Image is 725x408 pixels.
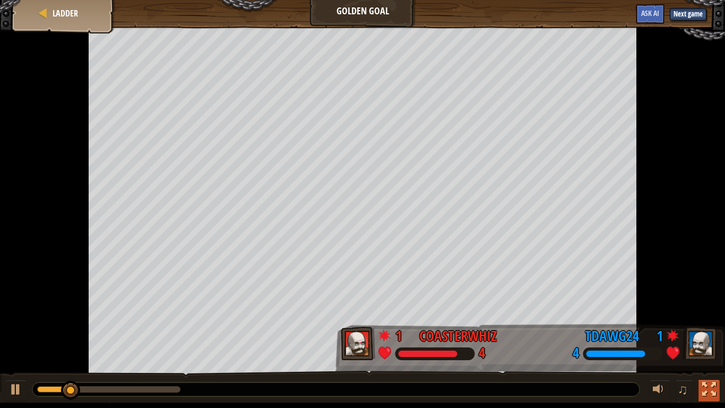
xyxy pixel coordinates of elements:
div: 4 [479,346,485,361]
div: TDawg24 [585,326,639,347]
a: Ladder [49,7,78,19]
button: Toggle fullscreen [698,380,720,402]
span: ♫ [678,381,688,397]
img: thang_avatar_frame.png [341,327,375,360]
button: Ask AI [636,4,664,24]
button: Next game [670,8,706,21]
span: Ladder [53,7,78,19]
img: thang_avatar_frame.png [683,327,717,360]
button: Adjust volume [649,380,670,402]
div: Coasterwhiz [419,326,497,347]
button: ♫ [676,380,694,402]
span: Ask AI [641,8,659,18]
div: 1 [647,326,663,341]
div: 4 [573,346,579,361]
div: 1 [395,326,411,341]
button: Ctrl + P: Play [5,380,27,402]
